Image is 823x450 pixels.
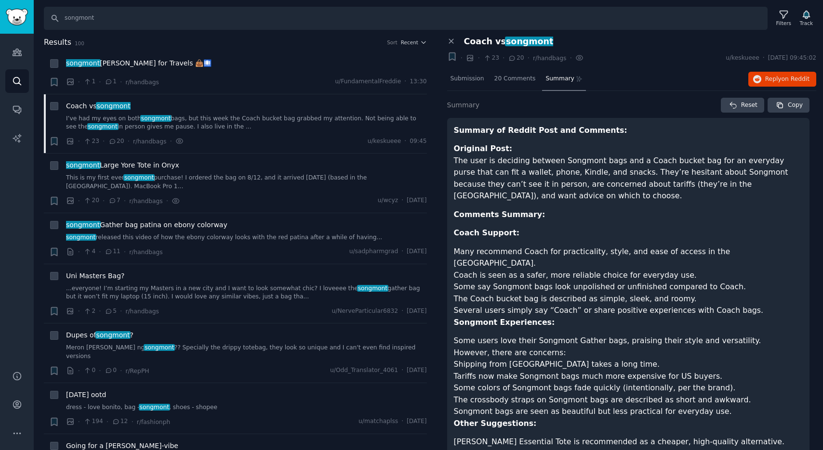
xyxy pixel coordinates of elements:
span: · [78,77,80,87]
button: Track [796,8,816,28]
input: Search Keyword [44,7,768,30]
span: · [78,247,80,257]
span: · [528,53,530,63]
a: Uni Masters Bag? [66,271,125,281]
span: [DATE] ootd [66,390,106,400]
div: Sort [387,39,398,46]
span: songmont [139,404,170,411]
strong: Coach Support: [454,228,520,237]
span: r/handbags [125,79,159,86]
a: I’ve had my eyes on bothsongmontbags, but this week the Coach bucket bag grabbed my attention. No... [66,115,427,131]
span: · [103,136,105,146]
span: songmont [65,221,101,229]
span: Coach vs [464,37,554,47]
li: [PERSON_NAME] Essential Tote is recommended as a cheaper, high-quality alternative. [454,436,803,448]
span: · [131,417,133,427]
li: Shipping from [GEOGRAPHIC_DATA] takes a long time. [454,359,803,371]
span: r/RepPH [125,368,149,374]
span: 09:45 [410,137,426,146]
span: songmont [87,123,119,130]
li: Songmont bags are seen as beautiful but less practical for everyday use. [454,406,803,418]
span: · [461,53,463,63]
span: u/matchaplss [358,417,398,426]
span: Dupes of ? [66,330,133,340]
span: · [401,247,403,256]
span: · [763,54,765,63]
span: 1 [105,77,117,86]
span: Coach vs [66,101,131,111]
a: ...everyone! I’m starting my Masters in a new city and I want to look somewhat chic? I loveeee th... [66,284,427,301]
div: Track [800,20,813,26]
span: 100 [75,40,84,46]
span: · [166,196,168,206]
span: Summary [447,100,480,110]
li: Some users love their Songmont Gather bags, praising their style and versatility. [454,335,803,347]
li: However, there are concerns: [454,347,803,418]
span: [PERSON_NAME] for Travels 👜🛄 [66,58,212,68]
button: Reset [721,98,764,113]
span: songmont [95,331,131,339]
span: r/fashionph [137,419,170,425]
span: 194 [83,417,103,426]
strong: Songmont Experiences: [454,318,555,327]
span: 1 [83,77,95,86]
span: [DATE] [407,307,426,316]
li: Tariffs now make Songmont bags much more expensive for US buyers. [454,371,803,383]
span: on Reddit [782,76,810,82]
span: songmont [144,344,175,351]
span: · [99,77,101,87]
span: 4 [83,247,95,256]
span: · [124,196,126,206]
span: · [78,417,80,427]
span: Reset [741,101,757,110]
span: r/handbags [129,249,162,256]
span: 12 [112,417,128,426]
span: songmont [357,285,388,292]
span: 2 [83,307,95,316]
span: r/handbags [125,308,159,315]
span: · [78,196,80,206]
li: Several users simply say “Coach” or share positive experiences with Coach bags. [454,305,803,317]
span: · [478,53,479,63]
a: songmontGather bag patina on ebony colorway [66,220,227,230]
span: [DATE] [407,366,426,375]
span: 20 Comments [494,75,536,83]
span: u/FundamentalFreddie [335,77,401,86]
a: Dupes ofsongmont? [66,330,133,340]
span: · [99,247,101,257]
span: songmont [140,115,172,122]
span: Submission [451,75,484,83]
span: r/handbags [533,55,566,62]
li: Some say Songmont bags look unpolished or unfinished compared to Coach. [454,281,803,293]
span: · [78,366,80,376]
span: r/handbags [129,198,162,205]
span: · [128,136,130,146]
span: songmont [65,234,96,241]
span: · [78,306,80,316]
li: The Coach bucket bag is described as simple, sleek, and roomy. [454,293,803,305]
a: Replyon Reddit [748,72,816,87]
span: 23 [83,137,99,146]
span: u/NerveParticular6832 [332,307,398,316]
span: songmont [505,37,554,46]
span: · [401,366,403,375]
li: Many recommend Coach for practicality, style, and ease of access in the [GEOGRAPHIC_DATA]. [454,246,803,270]
span: · [570,53,571,63]
span: 0 [83,366,95,375]
span: songmont [96,102,132,110]
span: · [404,137,406,146]
span: songmont [65,59,101,67]
a: songmontreleased this video of how the ebony colorway looks with the red patina after a while of ... [66,233,427,242]
strong: Summary of Reddit Post and Comments: [454,126,627,135]
button: Copy [768,98,810,113]
span: [DATE] [407,417,426,426]
span: · [120,366,122,376]
span: 23 [483,54,499,63]
strong: Original Post: [454,144,513,153]
button: Recent [401,39,427,46]
span: songmont [65,161,101,169]
span: · [120,306,122,316]
strong: Comments Summary: [454,210,545,219]
a: songmontLarge Yore Tote in Onyx [66,160,179,170]
span: u/wcyz [378,196,398,205]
